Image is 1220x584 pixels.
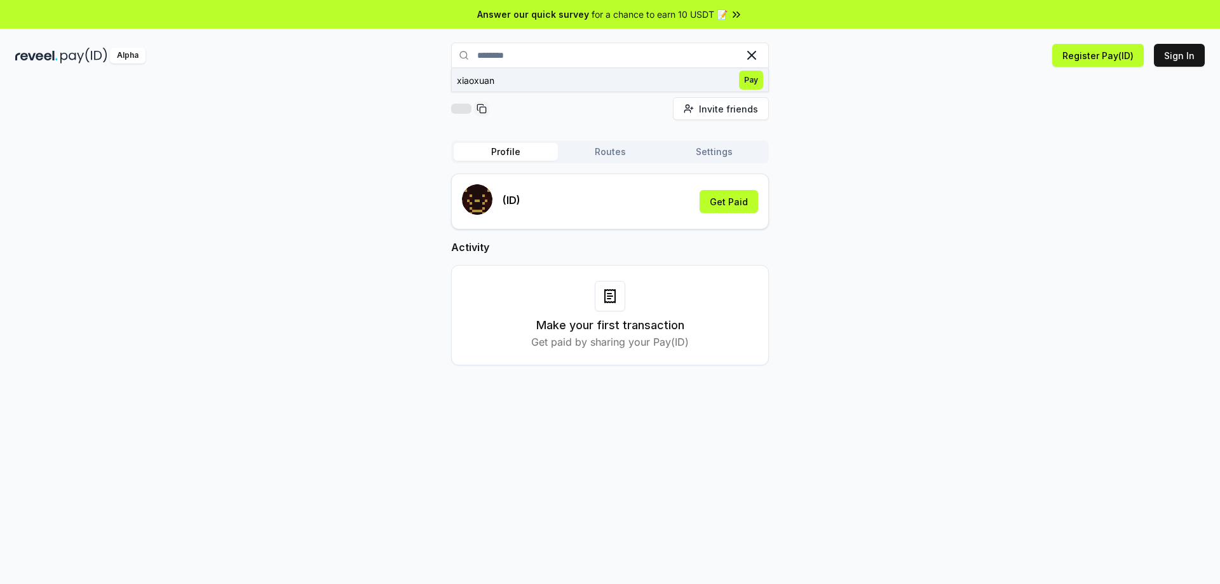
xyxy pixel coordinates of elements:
button: Settings [662,143,766,161]
h3: Make your first transaction [536,316,684,334]
button: Routes [558,143,662,161]
span: Invite friends [699,102,758,116]
h2: Activity [451,240,769,255]
span: Answer our quick survey [477,8,589,21]
button: Register Pay(ID) [1052,44,1144,67]
button: Get Paid [700,190,758,213]
span: Pay [739,71,763,90]
img: pay_id [60,48,107,64]
img: reveel_dark [15,48,58,64]
span: for a chance to earn 10 USDT 📝 [592,8,728,21]
div: xiaoxuan [457,74,494,87]
button: Sign In [1154,44,1205,67]
div: Alpha [110,48,146,64]
button: xiaoxuanPay [451,69,769,92]
p: Get paid by sharing your Pay(ID) [531,334,689,350]
button: Invite friends [673,97,769,120]
p: (ID) [503,193,520,208]
button: Profile [454,143,558,161]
